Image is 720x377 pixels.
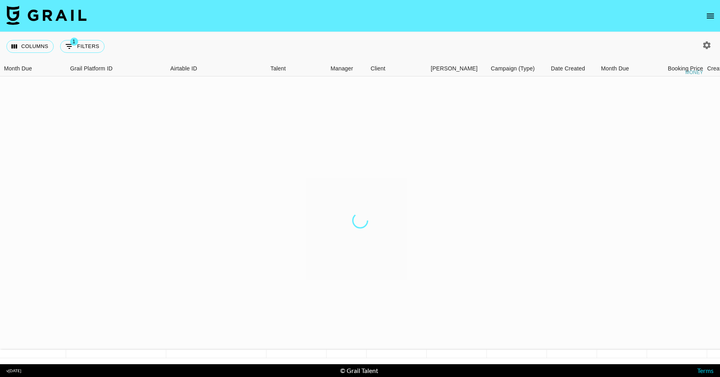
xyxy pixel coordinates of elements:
div: Client [371,61,385,76]
span: 1 [70,38,78,46]
div: Month Due [597,61,647,76]
button: open drawer [702,8,718,24]
div: Month Due [4,61,32,76]
div: [PERSON_NAME] [431,61,478,76]
div: Manager [331,61,353,76]
div: Client [367,61,427,76]
div: Booking Price [668,61,703,76]
button: Show filters [60,40,105,53]
div: Booker [427,61,487,76]
div: Month Due [601,61,629,76]
div: Campaign (Type) [487,61,547,76]
div: Talent [266,61,327,76]
img: Grail Talent [6,6,87,25]
div: © Grail Talent [340,367,378,375]
a: Terms [697,367,714,374]
div: Date Created [551,61,585,76]
div: Manager [327,61,367,76]
div: Date Created [547,61,597,76]
div: Campaign (Type) [491,61,535,76]
div: money [685,70,703,75]
div: Grail Platform ID [66,61,166,76]
div: Airtable ID [170,61,197,76]
div: Grail Platform ID [70,61,113,76]
div: v [DATE] [6,368,21,373]
button: Select columns [6,40,54,53]
div: Airtable ID [166,61,266,76]
div: Talent [270,61,286,76]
